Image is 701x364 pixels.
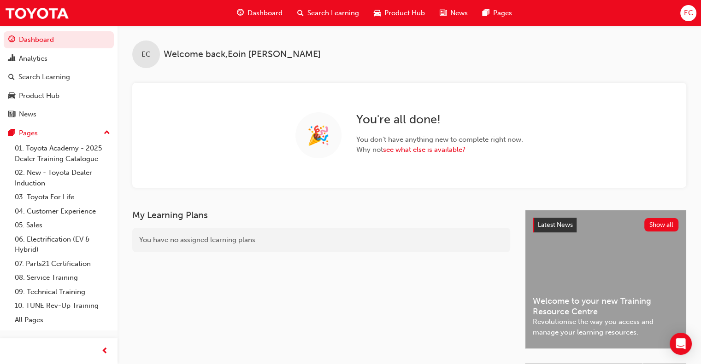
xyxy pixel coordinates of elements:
[8,110,15,119] span: news-icon
[237,7,244,19] span: guage-icon
[11,204,114,219] a: 04. Customer Experience
[11,190,114,204] a: 03. Toyota For Life
[101,346,108,357] span: prev-icon
[8,129,15,138] span: pages-icon
[307,130,330,141] span: 🎉
[8,36,15,44] span: guage-icon
[11,299,114,313] a: 10. TUNE Rev-Up Training
[533,218,678,232] a: Latest NewsShow all
[533,296,678,317] span: Welcome to your new Training Resource Centre
[366,4,432,23] a: car-iconProduct Hub
[475,4,519,23] a: pages-iconPages
[290,4,366,23] a: search-iconSearch Learning
[680,5,696,21] button: EC
[8,73,15,81] span: search-icon
[4,29,114,125] button: DashboardAnalyticsSearch LearningProduct HubNews
[525,210,686,349] a: Latest NewsShow allWelcome to your new Training Resource CentreRevolutionise the way you access a...
[247,8,283,18] span: Dashboard
[356,144,523,155] span: Why not
[384,8,425,18] span: Product Hub
[683,8,693,18] span: EC
[19,109,36,120] div: News
[4,125,114,142] button: Pages
[11,218,114,232] a: 05. Sales
[132,210,510,220] h3: My Learning Plans
[297,7,304,19] span: search-icon
[141,49,151,60] span: EC
[8,55,15,63] span: chart-icon
[11,313,114,327] a: All Pages
[4,69,114,86] a: Search Learning
[19,128,38,139] div: Pages
[356,112,523,127] h2: You ' re all done!
[19,91,59,101] div: Product Hub
[11,232,114,257] a: 06. Electrification (EV & Hybrid)
[4,31,114,48] a: Dashboard
[104,127,110,139] span: up-icon
[11,166,114,190] a: 02. New - Toyota Dealer Induction
[11,257,114,271] a: 07. Parts21 Certification
[538,221,573,229] span: Latest News
[493,8,512,18] span: Pages
[18,72,70,82] div: Search Learning
[483,7,489,19] span: pages-icon
[670,333,692,355] div: Open Intercom Messenger
[4,106,114,123] a: News
[644,218,679,231] button: Show all
[8,92,15,100] span: car-icon
[383,145,465,154] a: see what else is available?
[356,134,523,145] span: You don ' t have anything new to complete right now.
[432,4,475,23] a: news-iconNews
[11,285,114,299] a: 09. Technical Training
[307,8,359,18] span: Search Learning
[4,50,114,67] a: Analytics
[230,4,290,23] a: guage-iconDashboard
[19,53,47,64] div: Analytics
[440,7,447,19] span: news-icon
[11,141,114,166] a: 01. Toyota Academy - 2025 Dealer Training Catalogue
[164,49,321,60] span: Welcome back , Eoin [PERSON_NAME]
[132,228,510,252] div: You have no assigned learning plans
[533,317,678,337] span: Revolutionise the way you access and manage your learning resources.
[5,3,69,23] img: Trak
[4,87,114,104] a: Product Hub
[374,7,381,19] span: car-icon
[450,8,468,18] span: News
[11,271,114,285] a: 08. Service Training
